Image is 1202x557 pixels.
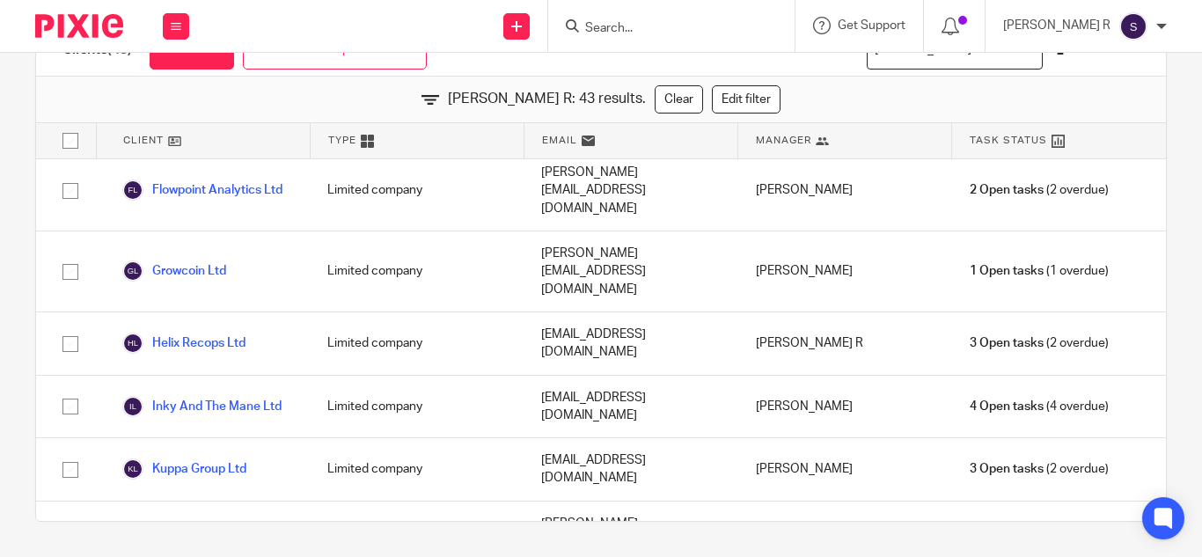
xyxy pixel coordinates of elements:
[1003,17,1110,34] p: [PERSON_NAME] R
[107,42,132,56] span: (43)
[970,133,1047,148] span: Task Status
[123,133,164,148] span: Client
[310,312,524,375] div: Limited company
[970,460,1109,478] span: (2 overdue)
[122,396,282,417] a: Inky And The Mane Ltd
[310,231,524,311] div: Limited company
[970,181,1109,199] span: (2 overdue)
[1119,12,1147,40] img: svg%3E
[122,333,143,354] img: svg%3E
[54,124,87,158] input: Select all
[712,85,781,114] a: Edit filter
[310,150,524,231] div: Limited company
[35,14,123,38] img: Pixie
[838,19,905,32] span: Get Support
[970,181,1044,199] span: 2 Open tasks
[583,21,742,37] input: Search
[448,89,646,109] span: [PERSON_NAME] R: 43 results.
[655,85,703,114] a: Clear
[122,180,282,201] a: Flowpoint Analytics Ltd
[122,458,246,480] a: Kuppa Group Ltd
[738,231,952,311] div: [PERSON_NAME]
[122,333,246,354] a: Helix Recops Ltd
[756,133,811,148] span: Manager
[970,262,1109,280] span: (1 overdue)
[970,334,1109,352] span: (2 overdue)
[524,312,737,375] div: [EMAIL_ADDRESS][DOMAIN_NAME]
[542,133,577,148] span: Email
[970,398,1109,415] span: (4 overdue)
[524,376,737,438] div: [EMAIL_ADDRESS][DOMAIN_NAME]
[122,260,226,282] a: Growcoin Ltd
[122,260,143,282] img: svg%3E
[970,334,1044,352] span: 3 Open tasks
[738,376,952,438] div: [PERSON_NAME]
[970,262,1044,280] span: 1 Open tasks
[738,150,952,231] div: [PERSON_NAME]
[738,312,952,375] div: [PERSON_NAME] R
[524,150,737,231] div: [PERSON_NAME][EMAIL_ADDRESS][DOMAIN_NAME]
[738,438,952,501] div: [PERSON_NAME]
[122,180,143,201] img: svg%3E
[122,396,143,417] img: svg%3E
[122,458,143,480] img: svg%3E
[328,133,356,148] span: Type
[310,376,524,438] div: Limited company
[970,460,1044,478] span: 3 Open tasks
[310,438,524,501] div: Limited company
[524,438,737,501] div: [EMAIL_ADDRESS][DOMAIN_NAME]
[524,231,737,311] div: [PERSON_NAME][EMAIL_ADDRESS][DOMAIN_NAME]
[970,398,1044,415] span: 4 Open tasks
